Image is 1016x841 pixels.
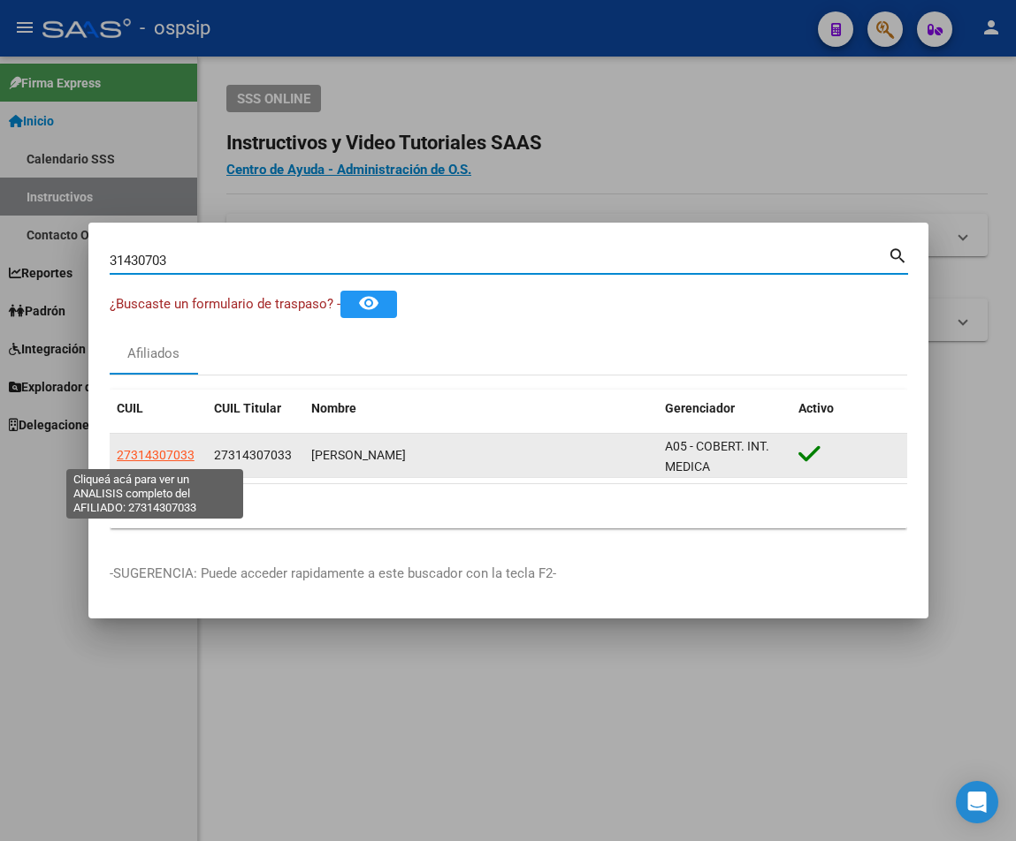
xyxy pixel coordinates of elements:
div: Open Intercom Messenger [956,781,998,823]
datatable-header-cell: Nombre [304,390,658,428]
datatable-header-cell: CUIL [110,390,207,428]
span: CUIL [117,401,143,415]
span: A05 - COBERT. INT. MEDICA [665,439,769,474]
div: 1 total [110,484,907,528]
p: -SUGERENCIA: Puede acceder rapidamente a este buscador con la tecla F2- [110,564,907,584]
span: Gerenciador [665,401,735,415]
div: [PERSON_NAME] [311,445,651,466]
div: Afiliados [127,344,180,364]
span: 27314307033 [214,448,292,462]
datatable-header-cell: CUIL Titular [207,390,304,428]
span: 27314307033 [117,448,195,462]
span: Activo [798,401,834,415]
mat-icon: remove_red_eye [358,292,379,314]
span: Nombre [311,401,356,415]
span: CUIL Titular [214,401,281,415]
datatable-header-cell: Gerenciador [658,390,791,428]
span: ¿Buscaste un formulario de traspaso? - [110,296,340,312]
mat-icon: search [888,244,908,265]
datatable-header-cell: Activo [791,390,907,428]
